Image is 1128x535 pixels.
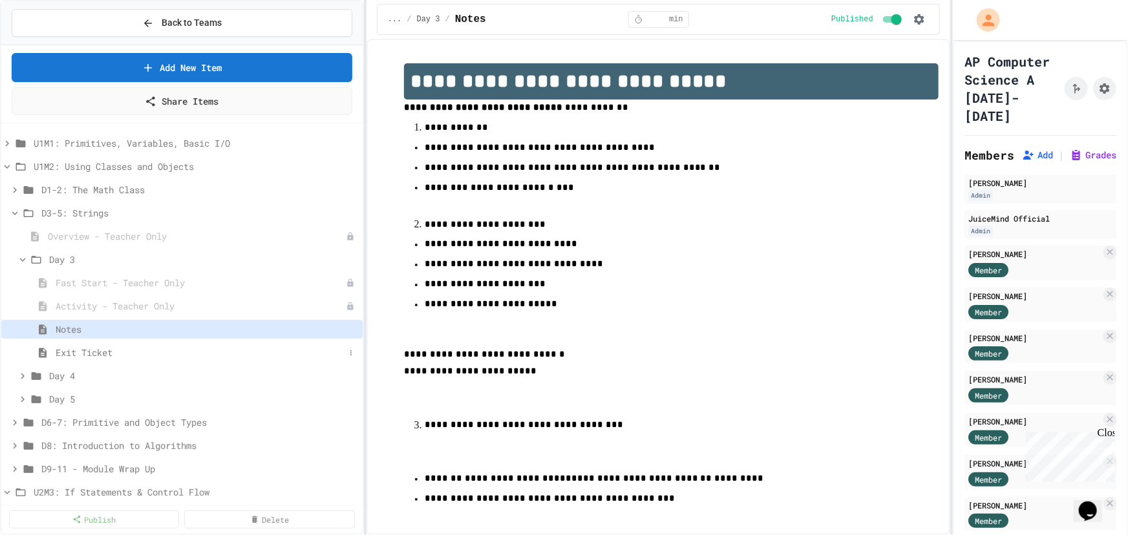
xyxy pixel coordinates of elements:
[975,432,1002,443] span: Member
[48,229,346,243] span: Overview - Teacher Only
[9,510,179,529] a: Publish
[41,206,357,220] span: D3-5: Strings
[41,462,357,476] span: D9-11 - Module Wrap Up
[346,278,355,288] div: Unpublished
[34,136,357,150] span: U1M1: Primitives, Variables, Basic I/O
[975,390,1002,401] span: Member
[56,276,346,289] span: Fast Start - Teacher Only
[34,160,357,173] span: U1M2: Using Classes and Objects
[345,346,357,359] button: More options
[49,369,357,383] span: Day 4
[388,14,402,25] span: ...
[162,16,222,30] span: Back to Teams
[968,373,1101,385] div: [PERSON_NAME]
[41,415,357,429] span: D6-7: Primitive and Object Types
[968,177,1112,189] div: [PERSON_NAME]
[41,183,357,196] span: D1-2: The Math Class
[1021,427,1115,482] iframe: chat widget
[12,53,352,82] a: Add New Item
[975,474,1002,485] span: Member
[831,14,873,25] span: Published
[975,264,1002,276] span: Member
[975,515,1002,527] span: Member
[975,348,1002,359] span: Member
[968,499,1101,511] div: [PERSON_NAME]
[975,306,1002,318] span: Member
[49,392,357,406] span: Day 5
[1058,147,1065,163] span: |
[1074,483,1115,522] iframe: chat widget
[12,9,352,37] button: Back to Teams
[41,439,357,452] span: D8: Introduction to Algorithms
[669,14,683,25] span: min
[346,232,355,241] div: Unpublished
[1093,77,1116,100] button: Assignment Settings
[184,510,354,529] a: Delete
[56,322,357,336] span: Notes
[56,346,345,359] span: Exit Ticket
[5,5,89,82] div: Chat with us now!Close
[831,12,904,27] div: Content is published and visible to students
[968,290,1101,302] div: [PERSON_NAME]
[968,226,993,236] div: Admin
[968,332,1101,344] div: [PERSON_NAME]
[964,52,1059,125] h1: AP Computer Science A [DATE]-[DATE]
[12,87,352,115] a: Share Items
[49,253,357,266] span: Day 3
[346,302,355,311] div: Unpublished
[968,190,993,201] div: Admin
[407,14,411,25] span: /
[34,485,357,499] span: U2M3: If Statements & Control Flow
[968,457,1101,469] div: [PERSON_NAME]
[964,146,1014,164] h2: Members
[56,299,346,313] span: Activity - Teacher Only
[963,5,1003,35] div: My Account
[1065,77,1088,100] button: Click to see fork details
[968,213,1112,224] div: JuiceMind Official
[455,12,486,27] span: Notes
[445,14,450,25] span: /
[1022,149,1053,162] button: Add
[968,248,1101,260] div: [PERSON_NAME]
[417,14,440,25] span: Day 3
[1070,149,1116,162] button: Grades
[968,415,1101,427] div: [PERSON_NAME]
